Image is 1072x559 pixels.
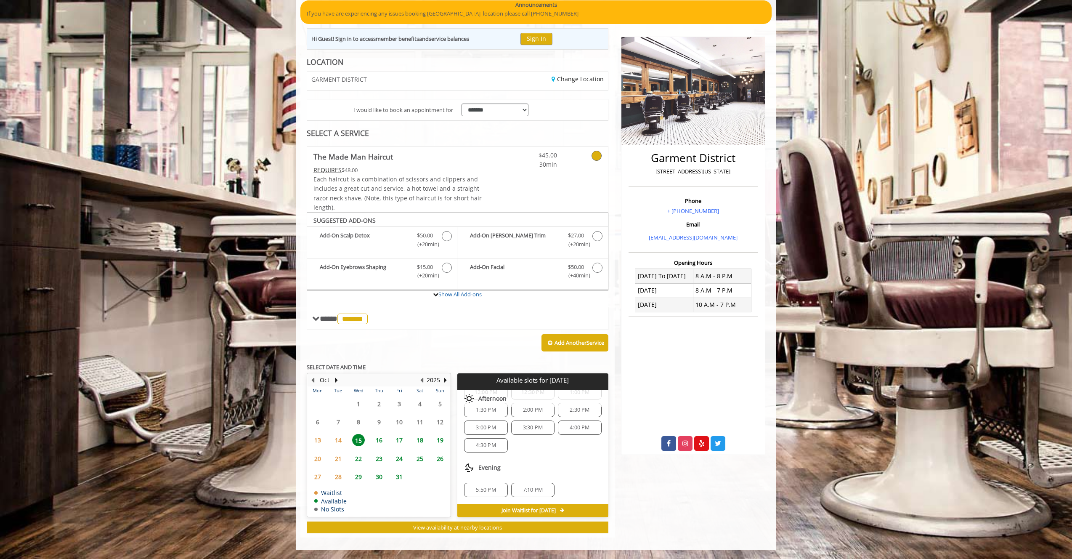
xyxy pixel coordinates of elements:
span: 3:00 PM [476,424,496,431]
div: 5:50 PM [464,483,507,497]
button: Oct [320,375,329,385]
span: 20 [311,453,324,465]
span: 14 [332,434,345,446]
span: 22 [352,453,365,465]
td: Select day15 [348,431,369,449]
td: [DATE] [635,298,693,312]
td: Select day30 [369,468,389,486]
span: 30min [507,160,557,169]
span: $27.00 [568,231,584,240]
div: 7:10 PM [511,483,555,497]
div: $48.00 [313,165,483,175]
td: Select day17 [389,431,409,449]
th: Sat [409,386,430,395]
b: service balances [429,35,469,43]
h2: Garment District [631,152,756,164]
span: 2:00 PM [523,407,543,413]
a: + [PHONE_NUMBER] [667,207,719,215]
h3: Phone [631,198,756,204]
span: Join Waitlist for [DATE] [502,507,556,514]
span: (+20min ) [413,240,438,249]
span: 4:00 PM [570,424,589,431]
span: 18 [414,434,426,446]
span: (+40min ) [563,271,588,280]
td: [DATE] To [DATE] [635,269,693,283]
p: Available slots for [DATE] [461,377,605,384]
label: Add-On Facial [462,263,603,282]
span: Afternoon [478,395,507,402]
td: Select day14 [328,431,348,449]
span: 7:10 PM [523,487,543,493]
button: Previous Year [418,375,425,385]
div: 3:30 PM [511,421,555,435]
button: Sign In [520,33,552,45]
td: Select day27 [308,468,328,486]
b: Add-On Eyebrows Shaping [320,263,409,280]
button: Next Year [442,375,448,385]
th: Thu [369,386,389,395]
span: (+20min ) [413,271,438,280]
td: Select day29 [348,468,369,486]
span: 27 [311,471,324,483]
th: Wed [348,386,369,395]
td: Available [314,498,347,504]
p: [STREET_ADDRESS][US_STATE] [631,167,756,176]
span: 1:30 PM [476,407,496,413]
td: Select day20 [308,449,328,467]
th: Mon [308,386,328,395]
label: Add-On Eyebrows Shaping [311,263,453,282]
span: 13 [311,434,324,446]
div: 2:30 PM [558,403,601,417]
span: $50.00 [417,231,433,240]
span: Evening [478,464,501,471]
b: Add-On Scalp Detox [320,231,409,249]
label: Add-On Beard Trim [462,231,603,251]
p: If you have are experiencing any issues booking [GEOGRAPHIC_DATA] location please call [PHONE_NUM... [307,9,765,18]
span: 5:50 PM [476,487,496,493]
td: Select day24 [389,449,409,467]
th: Fri [389,386,409,395]
div: SELECT A SERVICE [307,129,608,137]
td: Select day23 [369,449,389,467]
td: 8 A.M - 8 P.M [693,269,751,283]
td: Select day25 [409,449,430,467]
span: $50.00 [568,263,584,272]
span: 30 [373,471,385,483]
div: The Made Man Haircut Add-onS [307,213,608,291]
span: 23 [373,453,385,465]
span: 3:30 PM [523,424,543,431]
span: 19 [434,434,446,446]
td: Select day22 [348,449,369,467]
td: Select day28 [328,468,348,486]
td: [DATE] [635,283,693,298]
b: LOCATION [307,57,343,67]
td: Select day31 [389,468,409,486]
h3: Email [631,221,756,227]
b: Add-On [PERSON_NAME] Trim [470,231,559,249]
td: Select day13 [308,431,328,449]
div: Hi Guest! Sign in to access and [311,35,469,43]
td: 8 A.M - 7 P.M [693,283,751,298]
b: The Made Man Haircut [313,151,393,162]
button: Add AnotherService [541,334,608,352]
span: 4:30 PM [476,442,496,449]
button: View availability at nearby locations [307,522,608,534]
button: Next Month [333,375,340,385]
img: evening slots [464,463,474,473]
span: Each haircut is a combination of scissors and clippers and includes a great cut and service, a ho... [313,175,482,211]
td: Select day21 [328,449,348,467]
td: No Slots [314,506,347,512]
td: 10 A.M - 7 P.M [693,298,751,312]
td: Select day26 [430,449,451,467]
b: Add Another Service [555,339,604,346]
span: (+20min ) [563,240,588,249]
a: Show All Add-ons [438,290,482,298]
img: afternoon slots [464,394,474,404]
span: 28 [332,471,345,483]
a: Change Location [552,75,604,83]
span: $15.00 [417,263,433,272]
td: Select day18 [409,431,430,449]
h3: Opening Hours [629,260,758,266]
button: Previous Month [309,375,316,385]
th: Sun [430,386,451,395]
